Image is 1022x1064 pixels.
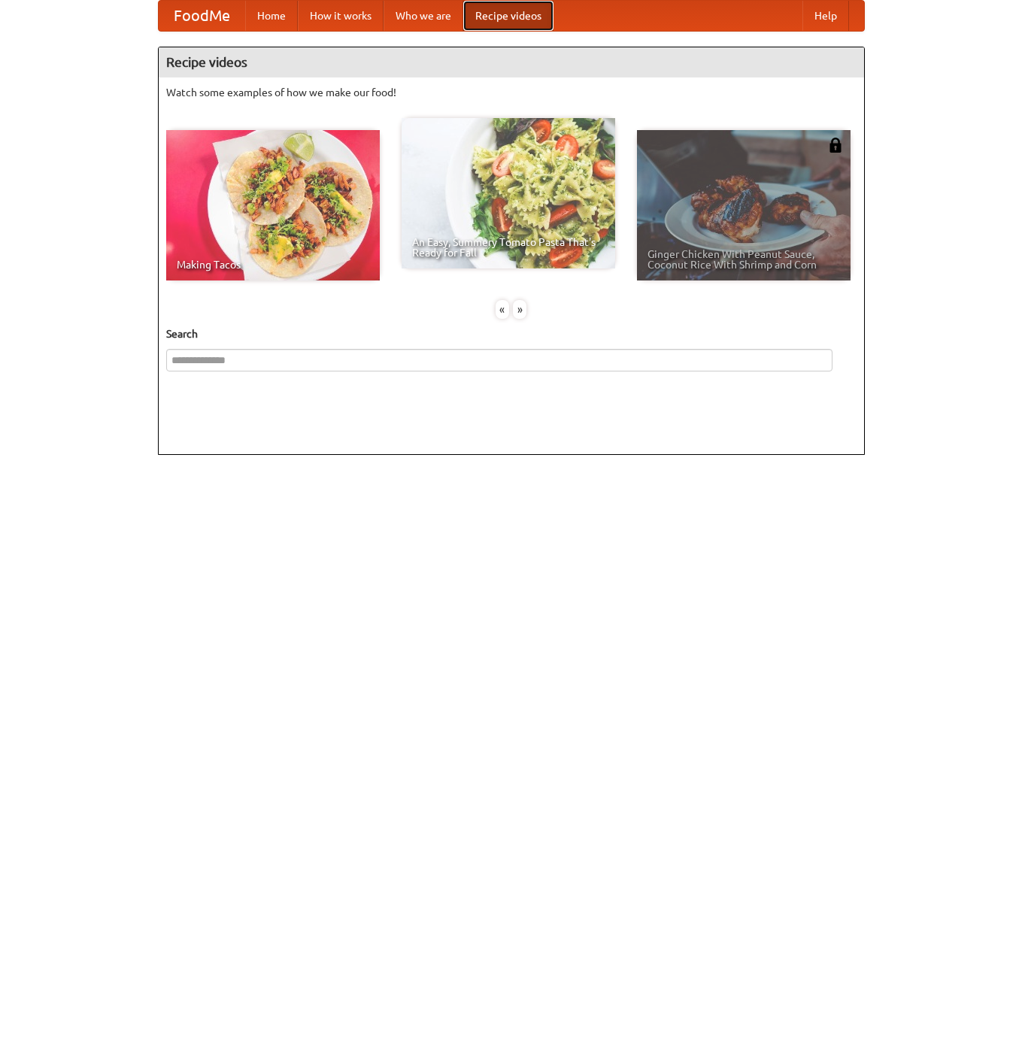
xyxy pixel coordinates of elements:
a: How it works [298,1,384,31]
img: 483408.png [828,138,843,153]
h4: Recipe videos [159,47,864,77]
span: Making Tacos [177,259,369,270]
a: An Easy, Summery Tomato Pasta That's Ready for Fall [402,118,615,268]
div: « [496,300,509,319]
a: Making Tacos [166,130,380,280]
span: An Easy, Summery Tomato Pasta That's Ready for Fall [412,237,605,258]
h5: Search [166,326,857,341]
a: FoodMe [159,1,245,31]
a: Help [802,1,849,31]
a: Recipe videos [463,1,553,31]
a: Who we are [384,1,463,31]
div: » [513,300,526,319]
a: Home [245,1,298,31]
p: Watch some examples of how we make our food! [166,85,857,100]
